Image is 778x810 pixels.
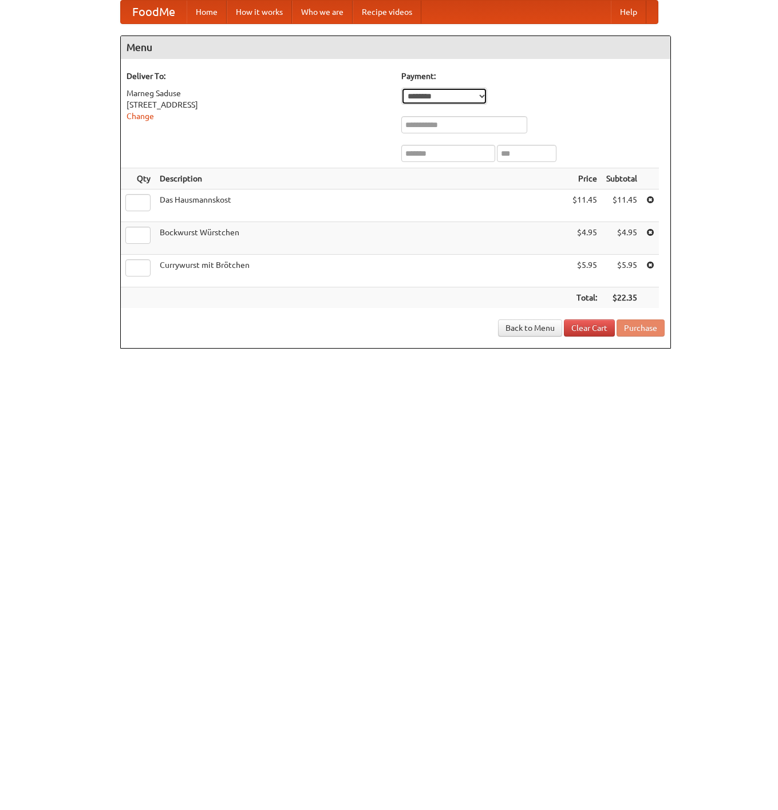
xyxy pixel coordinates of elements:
td: $5.95 [568,255,602,287]
a: Clear Cart [564,319,615,337]
h5: Deliver To: [127,70,390,82]
th: Description [155,168,568,189]
div: [STREET_ADDRESS] [127,99,390,110]
th: Qty [121,168,155,189]
a: How it works [227,1,292,23]
th: $22.35 [602,287,642,309]
td: $11.45 [602,189,642,222]
td: Das Hausmannskost [155,189,568,222]
a: Change [127,112,154,121]
button: Purchase [617,319,665,337]
td: $4.95 [602,222,642,255]
h4: Menu [121,36,670,59]
a: Recipe videos [353,1,421,23]
td: Currywurst mit Brötchen [155,255,568,287]
td: Bockwurst Würstchen [155,222,568,255]
td: $4.95 [568,222,602,255]
a: Home [187,1,227,23]
th: Subtotal [602,168,642,189]
h5: Payment: [401,70,665,82]
td: $11.45 [568,189,602,222]
a: Back to Menu [498,319,562,337]
td: $5.95 [602,255,642,287]
a: FoodMe [121,1,187,23]
div: Marneg Saduse [127,88,390,99]
a: Who we are [292,1,353,23]
a: Help [611,1,646,23]
th: Price [568,168,602,189]
th: Total: [568,287,602,309]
